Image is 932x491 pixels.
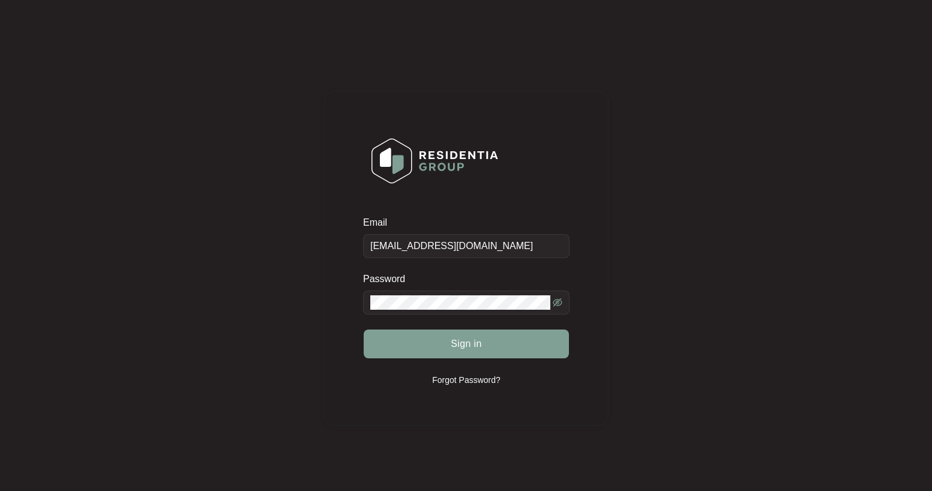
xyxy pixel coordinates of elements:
[451,337,482,351] span: Sign in
[363,273,414,285] label: Password
[364,130,506,191] img: Login Logo
[432,374,501,386] p: Forgot Password?
[363,217,395,229] label: Email
[553,298,562,307] span: eye-invisible
[370,295,550,310] input: Password
[363,234,570,258] input: Email
[364,330,569,358] button: Sign in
